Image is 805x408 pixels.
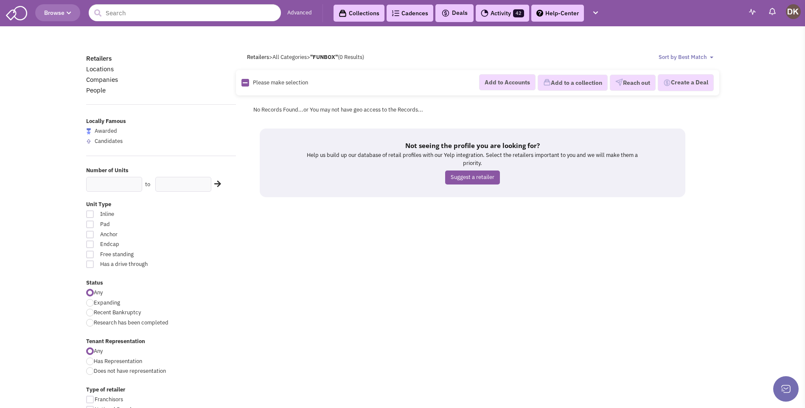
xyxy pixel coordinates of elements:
[287,9,312,17] a: Advanced
[86,167,236,175] label: Number of Units
[253,79,308,86] span: Please make selection
[86,386,236,394] label: Type of retailer
[95,137,123,145] span: Candidates
[89,4,281,21] input: Search
[86,338,236,346] label: Tenant Representation
[94,367,166,374] span: Does not have representation
[95,221,189,229] span: Pad
[536,10,543,17] img: help.png
[94,289,103,296] span: Any
[663,78,671,87] img: Deal-Dollar.png
[241,79,249,87] img: Rectangle.png
[86,65,114,73] a: Locations
[334,5,384,22] a: Collections
[387,5,433,22] a: Cadences
[445,170,500,184] a: Suggest a retailer
[302,141,643,150] h5: Not seeing the profile you are looking for?
[513,9,524,17] span: 42
[86,75,118,84] a: Companies
[94,299,120,306] span: Expanding
[439,8,470,19] button: Deals
[339,9,347,17] img: icon-collection-lavender-black.svg
[538,75,608,91] button: Add to a collection
[531,5,584,22] a: Help-Center
[95,231,189,239] span: Anchor
[476,5,529,22] a: Activity42
[272,53,364,61] span: All Categories (0 Results)
[86,128,91,134] img: locallyfamous-largeicon.png
[310,53,338,61] b: "FUNBOX"
[86,117,236,126] label: Locally Famous
[610,75,656,91] button: Reach out
[441,9,468,17] span: Deals
[302,151,643,167] p: Help us build up our database of retail profiles with our Yelp integration. Select the retailers ...
[145,181,150,189] label: to
[479,74,536,90] button: Add to Accounts
[94,358,142,365] span: Has Representation
[615,78,623,86] img: VectorPaper_Plane.png
[94,319,168,326] span: Research has been completed
[441,8,450,18] img: icon-deals.svg
[307,53,310,61] span: >
[269,53,272,61] span: >
[94,347,103,355] span: Any
[658,74,714,91] button: Create a Deal
[44,9,71,17] span: Browse
[35,4,80,21] button: Browse
[86,201,236,209] label: Unit Type
[86,279,236,287] label: Status
[786,4,801,19] img: Donnie Keller
[481,9,488,17] img: Activity.png
[209,179,222,190] div: Search Nearby
[86,86,106,94] a: People
[392,10,399,16] img: Cadences_logo.png
[95,127,117,134] span: Awarded
[253,106,423,113] span: No Records Found...or You may not have geo access to the Records...
[95,396,123,403] span: Franchisors
[86,54,112,62] a: Retailers
[247,53,269,61] a: Retailers
[95,240,189,249] span: Endcap
[86,139,91,144] img: locallyfamous-upvote.png
[6,4,27,20] img: SmartAdmin
[95,251,189,259] span: Free standing
[94,309,141,316] span: Recent Bankruptcy
[95,210,189,218] span: Inline
[543,78,551,86] img: icon-collection-lavender.png
[95,260,189,268] span: Has a drive through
